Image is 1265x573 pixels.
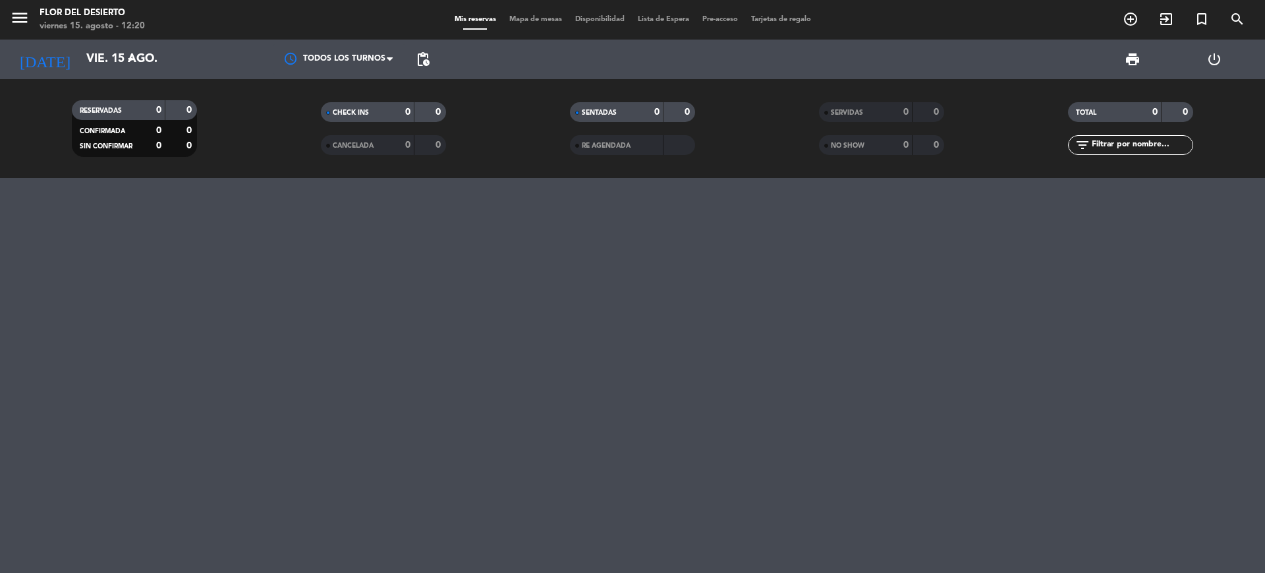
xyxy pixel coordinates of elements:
[1075,137,1090,153] i: filter_list
[156,141,161,150] strong: 0
[333,109,369,116] span: CHECK INS
[156,106,161,115] strong: 0
[405,140,410,150] strong: 0
[10,45,80,74] i: [DATE]
[1183,107,1191,117] strong: 0
[156,126,161,135] strong: 0
[436,107,443,117] strong: 0
[631,16,696,23] span: Lista de Espera
[745,16,818,23] span: Tarjetas de regalo
[448,16,503,23] span: Mis reservas
[1125,51,1140,67] span: print
[1194,11,1210,27] i: turned_in_not
[685,107,692,117] strong: 0
[1158,11,1174,27] i: exit_to_app
[1076,109,1096,116] span: TOTAL
[1173,40,1255,79] div: LOG OUT
[831,109,863,116] span: SERVIDAS
[582,142,631,149] span: RE AGENDADA
[696,16,745,23] span: Pre-acceso
[831,142,864,149] span: NO SHOW
[1229,11,1245,27] i: search
[934,140,942,150] strong: 0
[503,16,569,23] span: Mapa de mesas
[10,8,30,28] i: menu
[333,142,374,149] span: CANCELADA
[1206,51,1222,67] i: power_settings_new
[1090,138,1193,152] input: Filtrar por nombre...
[186,106,194,115] strong: 0
[40,20,145,33] div: viernes 15. agosto - 12:20
[80,143,132,150] span: SIN CONFIRMAR
[436,140,443,150] strong: 0
[903,140,909,150] strong: 0
[80,107,122,114] span: RESERVADAS
[40,7,145,20] div: FLOR DEL DESIERTO
[582,109,617,116] span: SENTADAS
[1152,107,1158,117] strong: 0
[415,51,431,67] span: pending_actions
[903,107,909,117] strong: 0
[1123,11,1138,27] i: add_circle_outline
[654,107,660,117] strong: 0
[186,126,194,135] strong: 0
[80,128,125,135] span: CONFIRMADA
[123,51,138,67] i: arrow_drop_down
[569,16,631,23] span: Disponibilidad
[10,8,30,32] button: menu
[405,107,410,117] strong: 0
[186,141,194,150] strong: 0
[934,107,942,117] strong: 0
